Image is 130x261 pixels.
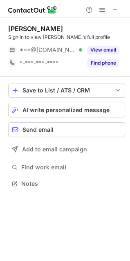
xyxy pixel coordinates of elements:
div: Save to List / ATS / CRM [22,87,111,94]
span: AI write personalized message [22,107,110,113]
button: Reveal Button [87,46,119,54]
button: Add to email campaign [8,142,125,157]
div: Sign in to view [PERSON_NAME]’s full profile [8,34,125,41]
span: Notes [21,180,122,187]
button: Notes [8,178,125,189]
span: Send email [22,126,54,133]
button: save-profile-one-click [8,83,125,98]
img: ContactOut v5.3.10 [8,5,57,15]
span: ***@[DOMAIN_NAME] [20,46,76,54]
div: [PERSON_NAME] [8,25,63,33]
button: Reveal Button [87,59,119,67]
button: Send email [8,122,125,137]
button: AI write personalized message [8,103,125,117]
span: Add to email campaign [22,146,87,153]
button: Find work email [8,162,125,173]
span: Find work email [21,164,122,171]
